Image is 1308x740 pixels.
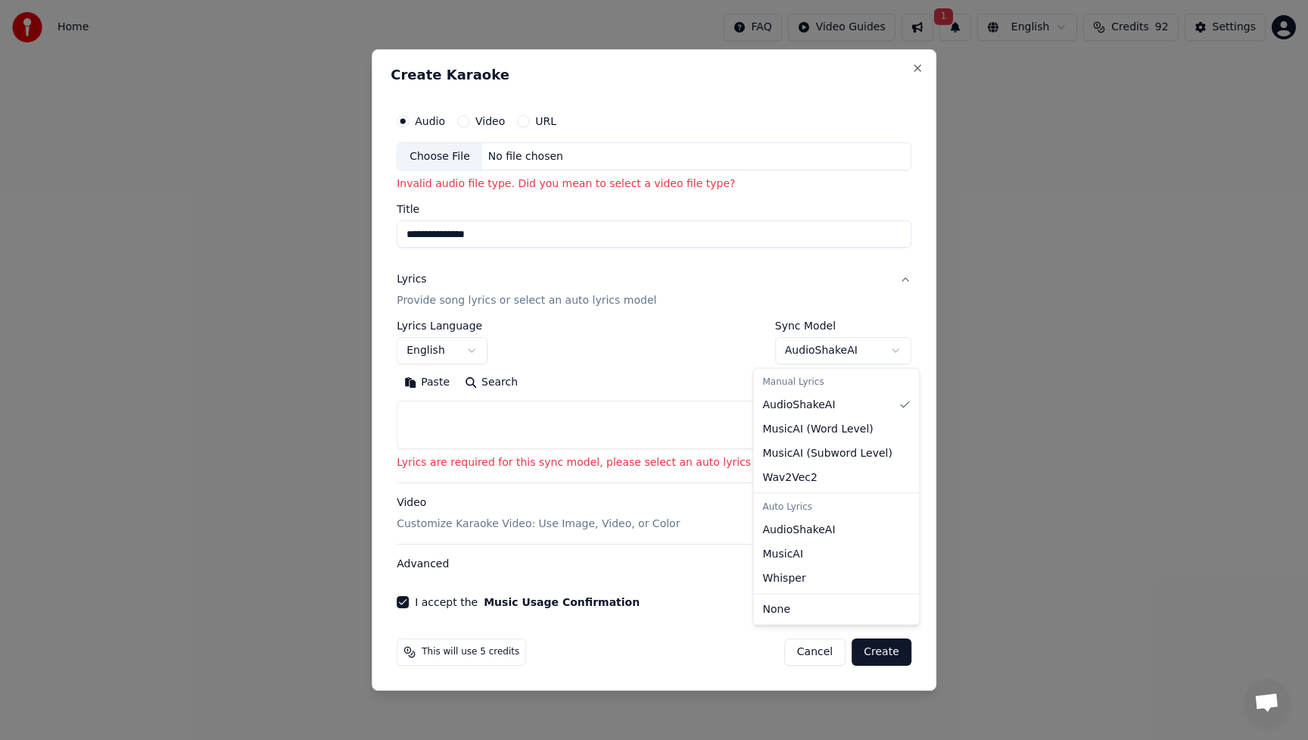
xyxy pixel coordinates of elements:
[763,445,892,461] span: MusicAI ( Subword Level )
[763,397,836,412] span: AudioShakeAI
[763,522,836,537] span: AudioShakeAI
[763,601,791,617] span: None
[763,546,804,561] span: MusicAI
[763,570,806,585] span: Whisper
[757,496,917,517] div: Auto Lyrics
[763,470,817,485] span: Wav2Vec2
[763,421,874,436] span: MusicAI ( Word Level )
[757,372,917,393] div: Manual Lyrics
